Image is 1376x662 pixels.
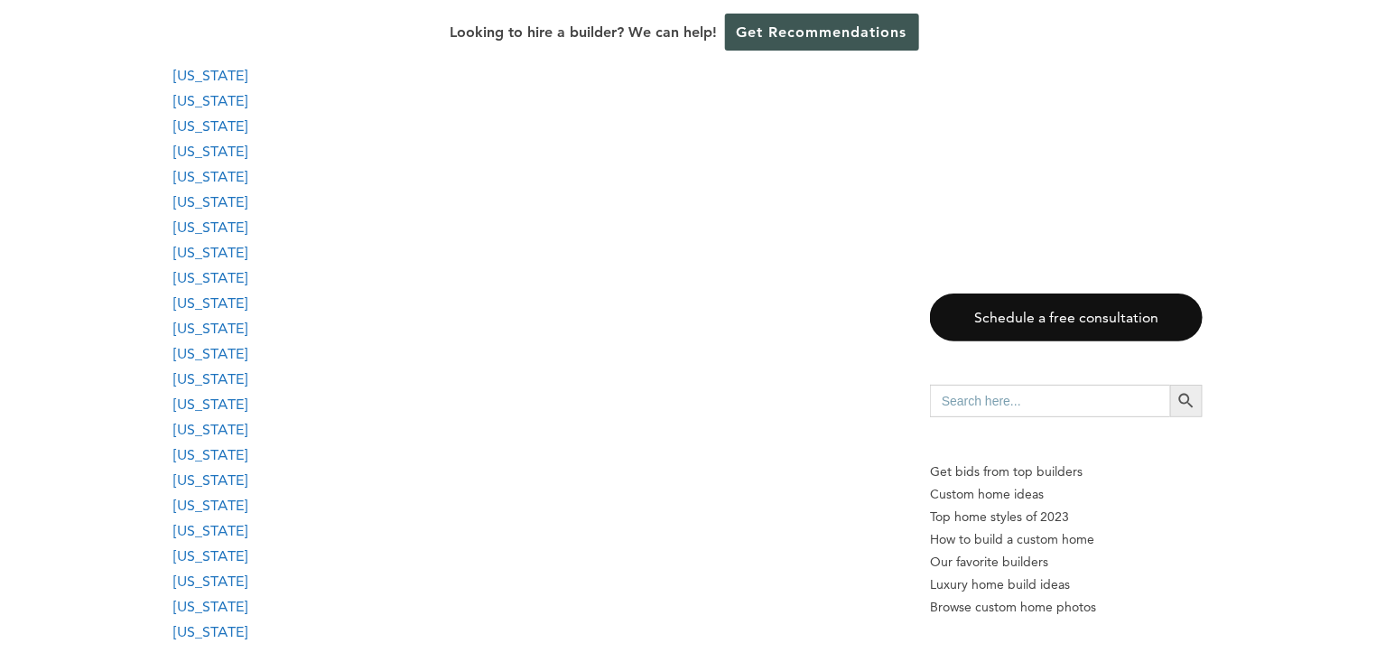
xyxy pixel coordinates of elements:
a: [US_STATE] [173,67,247,84]
a: Luxury home build ideas [930,573,1203,596]
a: [US_STATE] [173,294,247,312]
a: Schedule a free consultation [930,294,1203,341]
input: Search here... [930,385,1170,417]
a: [US_STATE] [173,547,247,564]
a: [US_STATE] [173,143,247,160]
a: [US_STATE] [173,421,247,438]
a: [US_STATE] [173,92,247,109]
a: [US_STATE] [173,623,247,640]
p: Get bids from top builders [930,461,1203,483]
a: [US_STATE] [173,522,247,539]
a: Get Recommendations [725,14,919,51]
a: Browse custom home photos [930,596,1203,619]
a: [US_STATE] [173,345,247,362]
a: [US_STATE] [173,117,247,135]
a: [US_STATE] [173,320,247,337]
a: [US_STATE] [173,446,247,463]
a: Custom home ideas [930,483,1203,506]
a: [US_STATE] [173,193,247,210]
a: [US_STATE] [173,219,247,236]
a: How to build a custom home [930,528,1203,551]
a: [US_STATE] [173,269,247,286]
a: [US_STATE] [173,573,247,590]
a: [US_STATE] [173,497,247,514]
svg: Search [1176,391,1196,411]
iframe: Drift Widget Chat Controller [1286,572,1354,640]
a: [US_STATE] [173,396,247,413]
a: [US_STATE] [173,370,247,387]
a: [US_STATE] [173,168,247,185]
a: [US_STATE] [173,598,247,615]
a: [US_STATE] [173,244,247,261]
a: Top home styles of 2023 [930,506,1203,528]
a: Our favorite builders [930,551,1203,573]
a: [US_STATE] [173,471,247,489]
